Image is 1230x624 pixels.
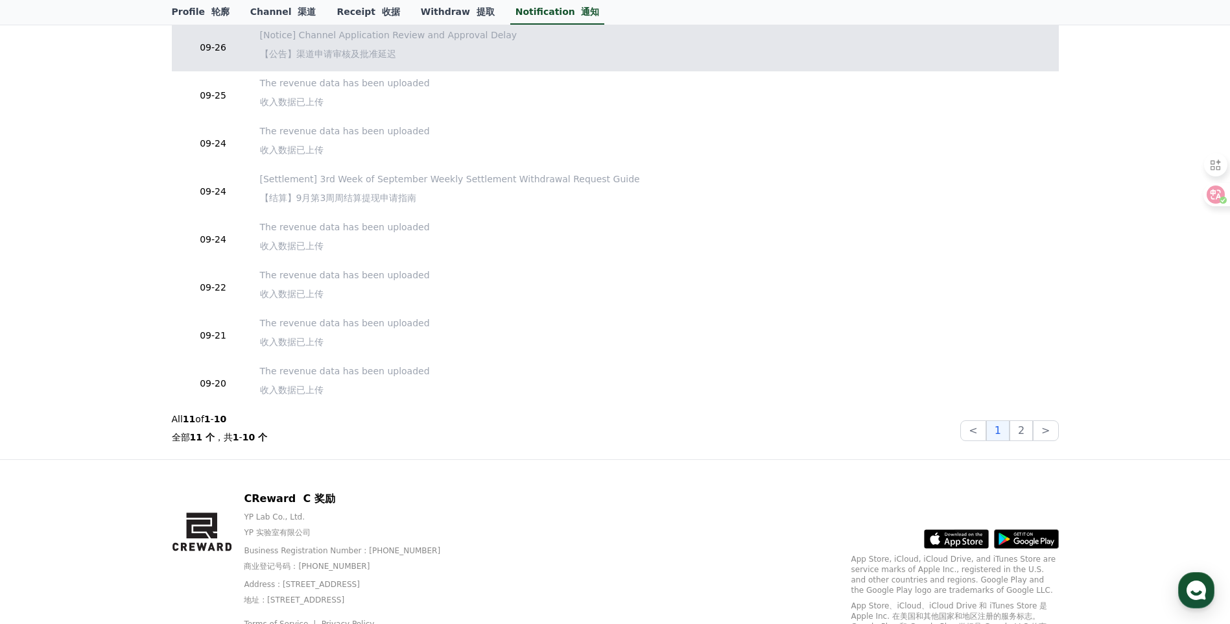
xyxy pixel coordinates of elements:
[986,420,1010,441] button: 1
[260,221,1054,258] a: The revenue data has been uploaded收入数据已上传
[260,317,1054,354] p: The revenue data has been uploaded
[177,89,250,102] p: 09-25
[211,6,230,17] font: 轮廓
[204,414,211,424] strong: 1
[298,6,316,17] font: 渠道
[260,365,1054,402] p: The revenue data has been uploaded
[242,432,267,442] strong: 10 个
[260,77,1054,114] a: The revenue data has been uploaded收入数据已上传
[260,317,1054,354] a: The revenue data has been uploaded收入数据已上传
[260,365,1054,402] a: The revenue data has been uploaded收入数据已上传
[177,185,250,198] p: 09-24
[244,579,461,610] p: Address : [STREET_ADDRESS]
[167,411,249,444] a: Settings
[260,49,396,59] font: 【公告】渠道申请审核及批准延迟
[260,97,324,107] font: 收入数据已上传
[1010,420,1033,441] button: 2
[177,137,250,150] p: 09-24
[260,29,1054,66] p: [Notice] Channel Application Review and Approval Delay
[233,432,239,442] strong: 1
[1033,420,1058,441] button: >
[177,377,250,390] p: 09-20
[260,337,324,347] font: 收入数据已上传
[177,233,250,246] p: 09-24
[382,6,400,17] font: 收据
[192,431,224,441] span: Settings
[244,512,461,543] p: YP Lab Co., Ltd.
[260,269,1054,306] p: The revenue data has been uploaded
[260,385,324,395] font: 收入数据已上传
[260,241,324,251] font: 收入数据已上传
[260,221,1054,258] p: The revenue data has been uploaded
[581,6,599,17] font: 通知
[108,431,146,442] span: Messages
[244,546,461,577] p: Business Registration Number : [PHONE_NUMBER]
[260,29,1054,66] a: [Notice] Channel Application Review and Approval Delay【公告】渠道申请审核及批准延迟
[260,193,417,203] font: 【结算】9月第3周周结算提现申请指南
[260,77,1054,114] p: The revenue data has been uploaded
[4,411,86,444] a: Home
[260,269,1054,306] a: The revenue data has been uploaded收入数据已上传
[244,562,370,571] font: 商业登记号码：[PHONE_NUMBER]
[172,413,268,449] p: All of -
[477,6,495,17] font: 提取
[177,41,250,54] p: 09-26
[177,329,250,342] p: 09-21
[190,432,215,442] strong: 11 个
[33,431,56,441] span: Home
[260,145,324,155] font: 收入数据已上传
[172,432,268,442] font: 全部 ，共 -
[183,414,195,424] strong: 11
[244,491,461,507] p: CReward
[260,125,1054,162] a: The revenue data has been uploaded收入数据已上传
[260,173,1054,210] p: [Settlement] 3rd Week of September Weekly Settlement Withdrawal Request Guide
[260,289,324,299] font: 收入数据已上传
[86,411,167,444] a: Messages
[214,414,226,424] strong: 10
[244,528,310,537] font: YP 实验室有限公司
[244,595,344,605] font: 地址 : [STREET_ADDRESS]
[303,492,335,505] font: C 奖励
[177,281,250,294] p: 09-22
[260,173,1054,210] a: [Settlement] 3rd Week of September Weekly Settlement Withdrawal Request Guide【结算】9月第3周周结算提现申请指南
[260,125,1054,162] p: The revenue data has been uploaded
[960,420,986,441] button: <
